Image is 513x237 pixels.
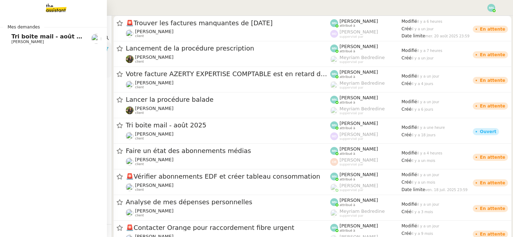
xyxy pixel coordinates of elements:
span: il y a 3 mois [411,210,433,214]
img: svg [330,19,338,27]
span: suppervisé par [340,111,363,115]
span: il y a un jour [417,224,439,228]
span: il y a un jour [417,74,439,78]
span: 🚨 [126,224,134,231]
span: [PERSON_NAME] [340,157,378,163]
app-user-detailed-label: client [126,29,330,38]
img: users%2F9mvJqJUvllffspLsQzytnd0Nt4c2%2Favatar%2F82da88e3-d90d-4e39-b37d-dcb7941179ae [91,34,101,44]
span: il y a 18 jours [411,133,436,137]
span: Créé [401,132,411,137]
span: [PERSON_NAME] [135,54,173,60]
app-user-detailed-label: client [126,106,330,115]
app-user-label: attribué à [330,197,401,207]
span: client [135,214,144,217]
span: client [135,34,144,38]
span: suppervisé par [340,214,363,218]
img: svg [330,224,338,232]
span: il y a 6 heures [417,20,442,23]
span: Meyriam Bedredine [340,80,385,86]
span: Contacter Orange pour raccordement fibre urgent [126,225,330,231]
app-user-label: attribué à [330,95,401,104]
img: users%2FaellJyylmXSg4jqeVbanehhyYJm1%2Favatar%2Fprofile-pic%20(4).png [330,81,338,89]
span: il y a un jour [411,56,434,60]
span: client [135,60,144,64]
span: [PERSON_NAME] [135,208,173,214]
span: [PERSON_NAME] [11,39,44,44]
span: Meyriam Bedredine [340,209,385,214]
app-user-label: attribué à [330,121,401,130]
span: attribué à [340,229,355,233]
img: svg [330,121,338,129]
span: [PERSON_NAME] [340,121,378,126]
span: Modifié [401,125,417,130]
app-user-detailed-label: client [126,131,330,141]
span: Modifié [401,48,417,53]
img: users%2F9mvJqJUvllffspLsQzytnd0Nt4c2%2Favatar%2F82da88e3-d90d-4e39-b37d-dcb7941179ae [126,132,134,140]
span: il y a 7 heures [417,49,442,53]
span: Modifié [401,223,417,228]
span: [PERSON_NAME] [340,95,378,100]
span: attribué à [340,75,355,79]
img: svg [330,70,338,78]
img: users%2FaellJyylmXSg4jqeVbanehhyYJm1%2Favatar%2Fprofile-pic%20(4).png [330,107,338,115]
span: Votre facture AZERTY EXPERTISE COMPTABLE est en retard de 14 jours [126,71,330,77]
span: ven. 18 juil. 2025 23:59 [425,188,467,192]
div: En attente [480,78,505,83]
img: users%2FERVxZKLGxhVfG9TsREY0WEa9ok42%2Favatar%2Fportrait-563450-crop.jpg [126,209,134,217]
div: En attente [480,206,505,211]
span: suppervisé par [340,163,363,167]
app-user-label: suppervisé par [330,132,401,141]
span: [PERSON_NAME] [340,69,378,75]
span: [PERSON_NAME] [135,80,173,85]
app-user-label: attribué à [330,19,401,28]
app-user-label: attribué à [330,69,401,79]
span: [PERSON_NAME] [340,223,378,228]
span: il y a 4 heures [417,151,442,155]
span: Créé [401,158,411,163]
span: Date limite [401,187,425,192]
img: users%2FaellJyylmXSg4jqeVbanehhyYJm1%2Favatar%2Fprofile-pic%20(4).png [330,209,338,217]
app-user-detailed-label: client [126,80,330,89]
span: suppervisé par [340,86,363,90]
span: [PERSON_NAME] [135,131,173,137]
img: users%2FoFdbodQ3TgNoWt9kP3GXAs5oaCq1%2Favatar%2Fprofile-pic.png [330,184,338,191]
span: client [135,162,144,166]
app-user-detailed-label: client [126,183,330,192]
span: Faire un état des abonnements médias [126,148,330,154]
app-user-detailed-label: client [126,208,330,217]
img: 59e8fd3f-8fb3-40bf-a0b4-07a768509d6a [126,106,134,114]
span: il y a 9 mois [411,232,433,236]
span: Modifié [401,19,417,24]
span: suppervisé par [340,35,363,39]
span: [PERSON_NAME] [340,19,378,24]
span: Mes demandes [3,23,44,31]
span: 🚨 [126,19,134,27]
span: Créé [401,56,411,60]
app-user-label: suppervisé par [330,55,401,64]
span: Lancer la procédure balade [126,96,330,103]
div: En attente [480,181,505,185]
img: users%2FrxcTinYCQST3nt3eRyMgQ024e422%2Favatar%2Fa0327058c7192f72952294e6843542370f7921c3.jpg [126,81,134,89]
img: users%2FrxcTinYCQST3nt3eRyMgQ024e422%2Favatar%2Fa0327058c7192f72952294e6843542370f7921c3.jpg [126,158,134,165]
img: svg [330,198,338,206]
span: il y a 4 jours [411,82,433,86]
span: il y a une heure [417,126,445,130]
span: [PERSON_NAME] [135,29,173,34]
div: Ouvert [480,130,496,134]
span: Meyriam Bedredine [340,55,385,60]
img: svg [330,96,338,104]
span: [PERSON_NAME] [340,172,378,177]
img: svg [330,147,338,155]
span: attribué à [340,178,355,181]
span: il y a un jour [417,100,439,104]
app-user-label: attribué à [330,172,401,181]
span: [PERSON_NAME] [340,132,378,137]
span: [PERSON_NAME] [340,146,378,152]
app-user-detailed-label: client [126,157,330,166]
span: client [135,137,144,141]
span: Analyse de mes dépenses personnelles [126,199,330,205]
span: client [135,111,144,115]
app-user-detailed-label: client [126,54,330,64]
span: Date limite [401,33,425,38]
span: Modifié [401,172,417,177]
